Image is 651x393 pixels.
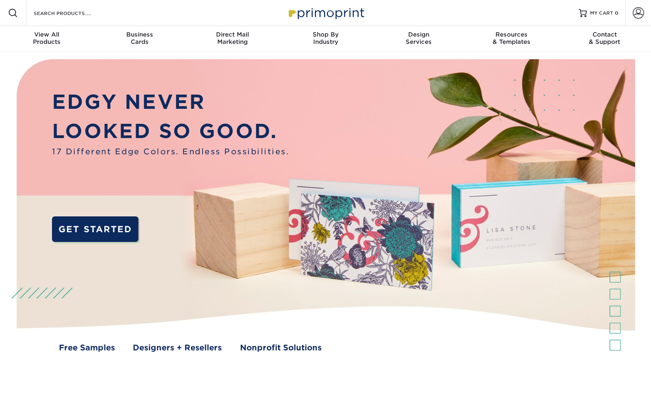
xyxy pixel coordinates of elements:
[52,216,138,242] a: GET STARTED
[186,31,279,38] span: Direct Mail
[372,26,465,52] a: DesignServices
[615,10,619,16] span: 0
[133,342,222,354] a: Designers + Resellers
[558,26,651,52] a: Contact& Support
[590,10,613,17] span: MY CART
[279,26,372,52] a: Shop ByIndustry
[59,342,115,354] a: Free Samples
[465,26,558,52] a: Resources& Templates
[52,146,289,158] span: 17 Different Edge Colors. Endless Possibilities.
[372,31,465,45] div: Services
[240,342,322,354] a: Nonprofit Solutions
[93,26,186,52] a: BusinessCards
[33,8,112,18] input: SEARCH PRODUCTS.....
[93,31,186,38] span: Business
[279,31,372,45] div: Industry
[93,31,186,45] div: Cards
[558,31,651,45] div: & Support
[186,26,279,52] a: Direct MailMarketing
[465,31,558,45] div: & Templates
[558,31,651,38] span: Contact
[52,117,289,146] p: LOOKED SO GOOD.
[372,31,465,38] span: Design
[279,31,372,38] span: Shop By
[285,4,366,22] img: Primoprint
[52,87,289,117] p: EDGY NEVER
[186,31,279,45] div: Marketing
[465,31,558,38] span: Resources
